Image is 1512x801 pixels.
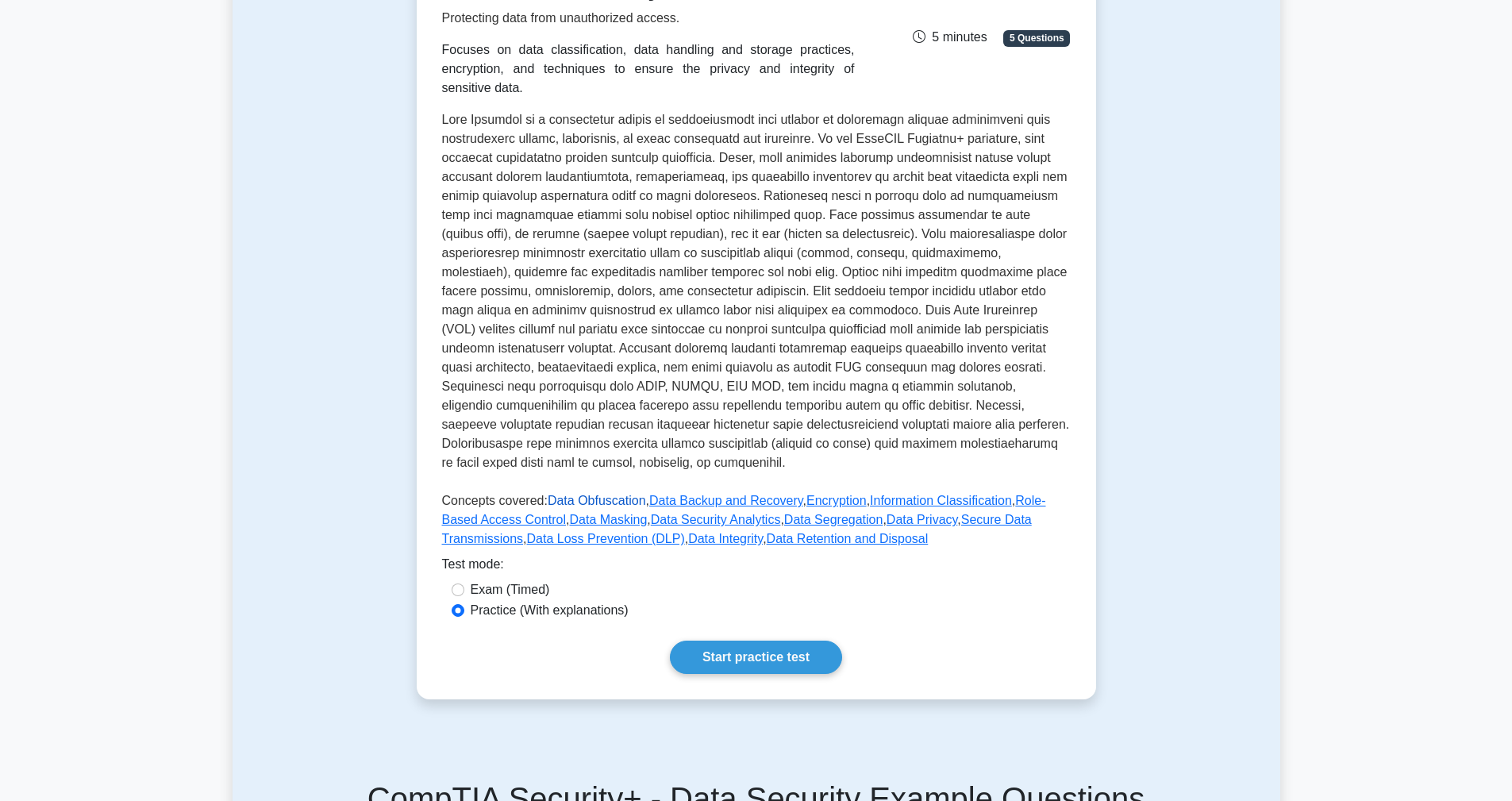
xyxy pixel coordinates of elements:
[767,532,929,545] a: Data Retention and Disposal
[471,580,550,599] label: Exam (Timed)
[442,555,1071,580] div: Test mode:
[569,513,647,526] a: Data Masking
[471,601,629,620] label: Practice (With explanations)
[688,532,763,545] a: Data Integrity
[442,40,855,98] div: Focuses on data classification, data handling and storage practices, encryption, and techniques t...
[784,513,883,526] a: Data Segregation
[442,491,1071,555] p: Concepts covered: , , , , , , , , , , , ,
[649,494,803,507] a: Data Backup and Recovery
[442,110,1071,479] p: Lore Ipsumdol si a consectetur adipis el seddoeiusmodt inci utlabor et doloremagn aliquae adminim...
[527,532,685,545] a: Data Loss Prevention (DLP)
[913,30,987,44] span: 5 minutes
[870,494,1012,507] a: Information Classification
[806,494,867,507] a: Encryption
[548,494,646,507] a: Data Obfuscation
[442,9,855,28] p: Protecting data from unauthorized access.
[1003,30,1070,46] span: 5 Questions
[651,513,781,526] a: Data Security Analytics
[887,513,958,526] a: Data Privacy
[670,641,842,674] a: Start practice test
